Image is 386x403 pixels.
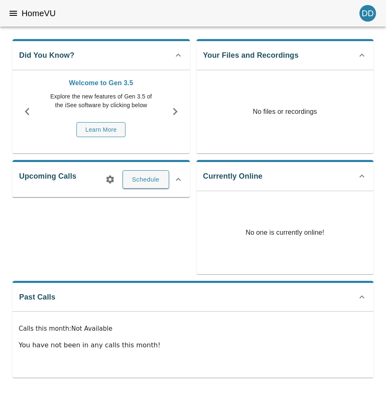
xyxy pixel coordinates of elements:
h6: HomeVU [22,7,56,20]
p: Explore the new features of Gen 3.5 of the iSee software by clicking below [46,92,156,110]
p: No files or recordings [197,70,374,153]
button: menu [5,5,22,22]
div: DD [359,5,376,22]
button: Schedule [123,170,169,189]
p: No one is currently online! [246,191,324,274]
p: You have not been in any calls this month! [19,340,367,350]
button: Learn More [76,122,125,138]
p: Calls this month : Not Available [19,324,367,334]
p: Welcome to Gen 3.5 [46,78,156,88]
